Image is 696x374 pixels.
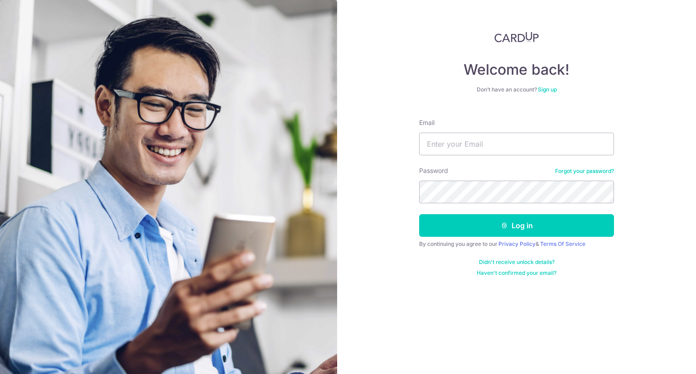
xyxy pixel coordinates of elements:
div: By continuing you agree to our & [419,240,614,248]
div: Don’t have an account? [419,86,614,93]
img: CardUp Logo [494,32,539,43]
a: Forgot your password? [555,168,614,175]
a: Terms Of Service [540,240,585,247]
button: Log in [419,214,614,237]
label: Email [419,118,435,127]
input: Enter your Email [419,133,614,155]
label: Password [419,166,448,175]
a: Sign up [538,86,557,93]
a: Didn't receive unlock details? [479,259,555,266]
a: Haven't confirmed your email? [477,269,556,277]
a: Privacy Policy [498,240,536,247]
h4: Welcome back! [419,61,614,79]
